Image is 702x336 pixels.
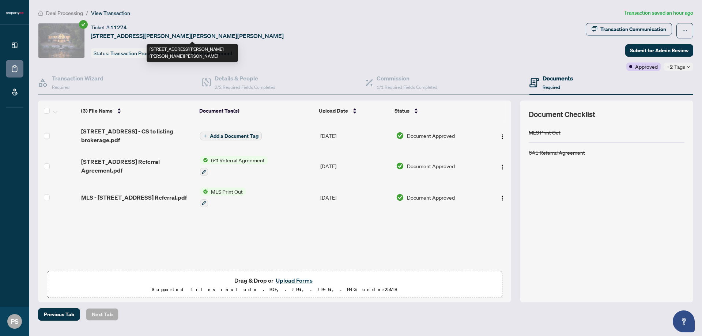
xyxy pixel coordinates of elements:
[600,23,666,35] div: Transaction Communication
[396,132,404,140] img: Document Status
[396,193,404,201] img: Document Status
[529,128,561,136] div: MLS Print Out
[200,188,246,207] button: Status IconMLS Print Out
[91,48,235,58] div: Status:
[625,44,693,57] button: Submit for Admin Review
[81,157,195,175] span: [STREET_ADDRESS] Referral Agreement.pdf
[586,23,672,35] button: Transaction Communication
[635,63,658,71] span: Approved
[47,271,502,298] span: Drag & Drop orUpload FormsSupported files include .PDF, .JPG, .JPEG, .PNG under25MB
[6,11,23,15] img: logo
[687,65,690,69] span: down
[624,9,693,17] article: Transaction saved an hour ago
[407,162,455,170] span: Document Approved
[110,24,127,31] span: 11274
[317,150,393,182] td: [DATE]
[234,276,315,285] span: Drag & Drop or
[200,156,208,164] img: Status Icon
[407,193,455,201] span: Document Approved
[377,84,437,90] span: 1/1 Required Fields Completed
[377,74,437,83] h4: Commission
[78,101,196,121] th: (3) File Name
[200,131,262,141] button: Add a Document Tag
[682,28,687,33] span: ellipsis
[317,182,393,213] td: [DATE]
[392,101,483,121] th: Status
[81,127,195,144] span: [STREET_ADDRESS] - CS to listing brokerage.pdf
[200,188,208,196] img: Status Icon
[91,23,127,31] div: Ticket #:
[667,63,685,71] span: +2 Tags
[497,160,508,172] button: Logo
[499,164,505,170] img: Logo
[319,107,348,115] span: Upload Date
[673,310,695,332] button: Open asap
[208,188,246,196] span: MLS Print Out
[529,109,595,120] span: Document Checklist
[316,101,391,121] th: Upload Date
[81,107,113,115] span: (3) File Name
[497,192,508,203] button: Logo
[208,156,268,164] span: 641 Referral Agreement
[200,156,268,176] button: Status Icon641 Referral Agreement
[215,84,275,90] span: 2/2 Required Fields Completed
[497,130,508,141] button: Logo
[46,10,83,16] span: Deal Processing
[273,276,315,285] button: Upload Forms
[630,45,688,56] span: Submit for Admin Review
[215,74,275,83] h4: Details & People
[396,162,404,170] img: Document Status
[44,309,74,320] span: Previous Tab
[38,11,43,16] span: home
[91,10,130,16] span: View Transaction
[81,193,187,202] span: MLS - [STREET_ADDRESS] Referral.pdf
[499,134,505,140] img: Logo
[543,84,560,90] span: Required
[200,132,262,140] button: Add a Document Tag
[79,20,88,29] span: check-circle
[543,74,573,83] h4: Documents
[38,308,80,321] button: Previous Tab
[11,316,19,326] span: PS
[91,31,284,40] span: [STREET_ADDRESS][PERSON_NAME][PERSON_NAME][PERSON_NAME]
[52,74,103,83] h4: Transaction Wizard
[147,44,238,62] div: [STREET_ADDRESS][PERSON_NAME][PERSON_NAME][PERSON_NAME]
[196,101,316,121] th: Document Tag(s)
[52,285,498,294] p: Supported files include .PDF, .JPG, .JPEG, .PNG under 25 MB
[407,132,455,140] span: Document Approved
[203,134,207,138] span: plus
[317,121,393,150] td: [DATE]
[110,50,233,57] span: Transaction Processing Complete - Awaiting Payment
[38,23,84,58] img: IMG-X12306716_1.jpg
[529,148,585,156] div: 641 Referral Agreement
[499,195,505,201] img: Logo
[395,107,409,115] span: Status
[86,308,118,321] button: Next Tab
[210,133,258,139] span: Add a Document Tag
[86,9,88,17] li: /
[52,84,69,90] span: Required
